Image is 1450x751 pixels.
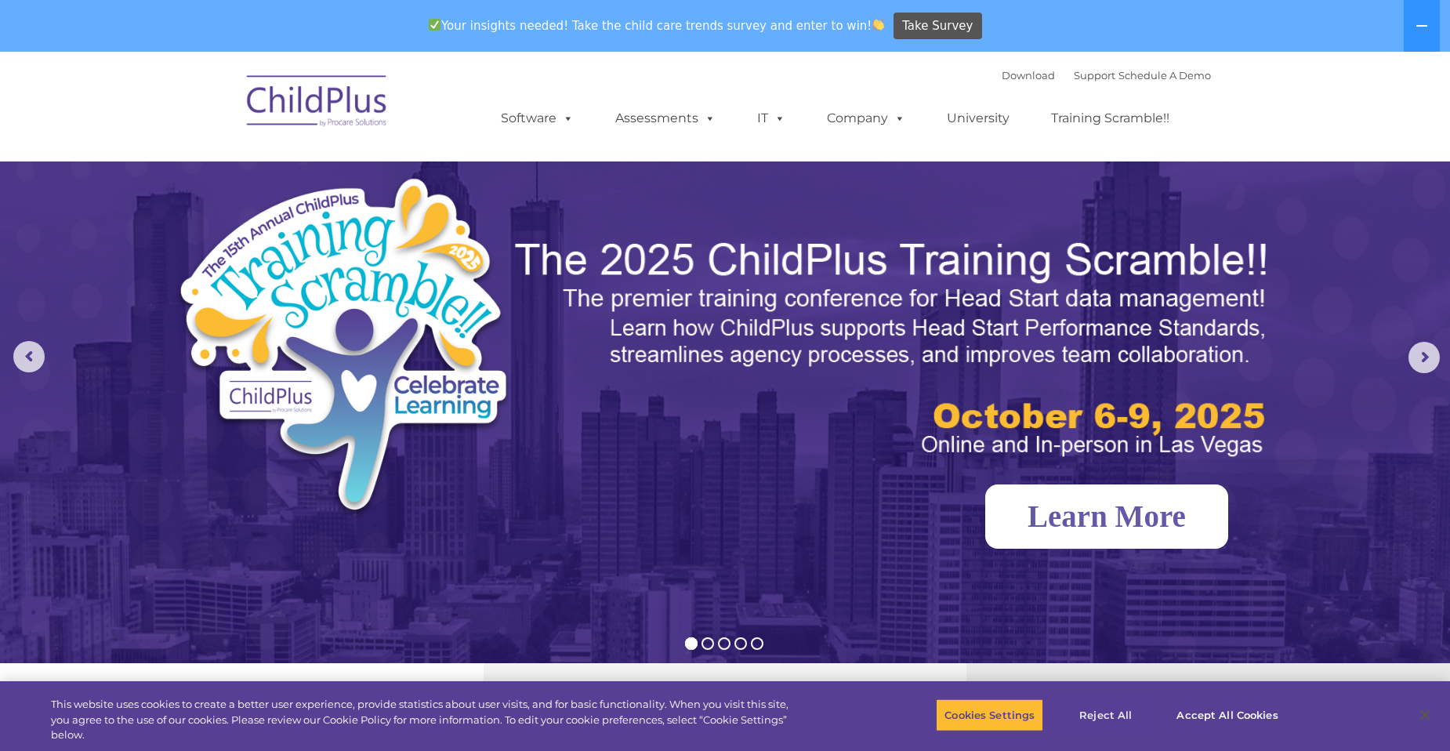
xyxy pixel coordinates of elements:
[1057,698,1155,731] button: Reject All
[239,64,396,143] img: ChildPlus by Procare Solutions
[485,103,589,134] a: Software
[902,13,973,40] span: Take Survey
[1002,69,1055,82] a: Download
[872,19,884,31] img: 👏
[811,103,921,134] a: Company
[1002,69,1211,82] font: |
[429,19,440,31] img: ✅
[741,103,801,134] a: IT
[218,168,285,180] span: Phone number
[1408,698,1442,732] button: Close
[218,103,266,115] span: Last name
[51,697,798,743] div: This website uses cookies to create a better user experience, provide statistics about user visit...
[422,10,891,41] span: Your insights needed! Take the child care trends survey and enter to win!
[1168,698,1286,731] button: Accept All Cookies
[1074,69,1115,82] a: Support
[1118,69,1211,82] a: Schedule A Demo
[600,103,731,134] a: Assessments
[936,698,1043,731] button: Cookies Settings
[1035,103,1185,134] a: Training Scramble!!
[931,103,1025,134] a: University
[894,13,982,40] a: Take Survey
[985,484,1228,549] a: Learn More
